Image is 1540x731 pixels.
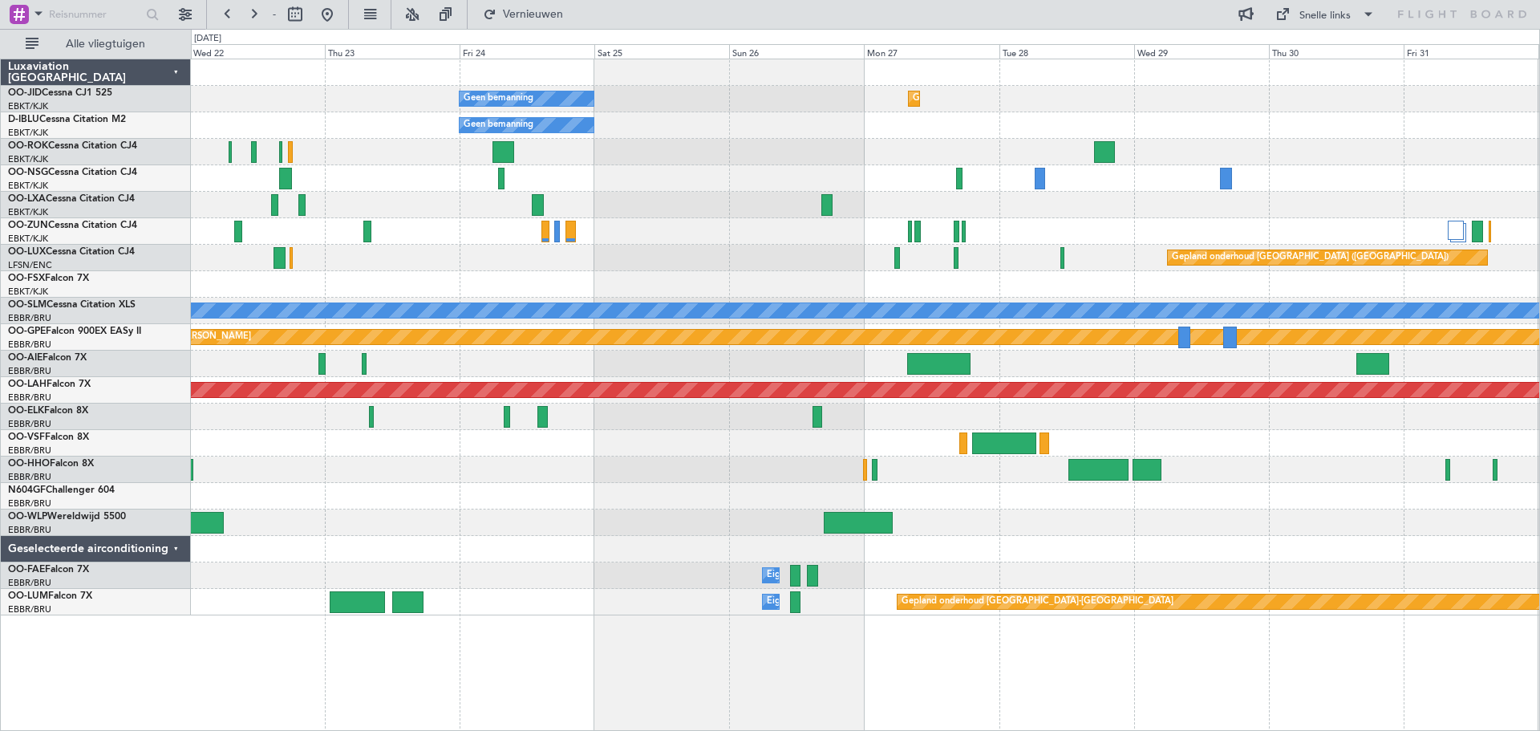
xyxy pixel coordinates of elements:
[46,194,135,204] font: Cessna Citation CJ4
[8,365,51,377] font: EBBR/BRU
[8,141,48,151] font: OO-ROK
[8,497,51,510] a: EBBR/BRU
[8,127,48,139] a: EBKT/KJK
[864,44,999,59] div: Mon 27
[46,247,135,257] font: Cessna Citation CJ4
[8,485,46,495] font: N604GF
[8,153,48,165] a: EBKT/KJK
[8,512,47,522] font: OO-WLP
[8,100,48,112] a: EBKT/KJK
[767,597,893,606] font: Eigenaar Vliegbasis Melsbroek
[8,180,48,192] a: EBKT/KJK
[8,141,137,151] a: OO-ROKCessna Citation CJ4
[45,565,89,575] font: Falcon 7X
[273,7,276,22] font: -
[8,327,46,336] font: OO-GPE
[8,233,48,245] a: EBKT/KJK
[8,88,112,98] a: OO-JIDCessna CJ1 525
[460,44,594,59] div: Fri 24
[8,312,51,324] a: EBBR/BRU
[913,94,1185,103] font: Gepland onderhoud [GEOGRAPHIC_DATA]-[GEOGRAPHIC_DATA]
[729,44,864,59] div: Sun 26
[464,120,533,129] font: Geen bemanning
[1172,253,1449,262] font: Gepland onderhoud [GEOGRAPHIC_DATA] ([GEOGRAPHIC_DATA])
[8,524,51,536] a: EBBR/BRU
[8,300,47,310] font: OO-SLM
[8,115,126,124] a: D-IBLUCessna Citation M2
[45,433,89,442] font: Falcon 8X
[48,168,137,177] font: Cessna Citation CJ4
[8,286,48,298] a: EBKT/KJK
[47,512,126,522] font: Wereldwijd 5500
[43,353,87,363] font: Falcon 7X
[8,353,87,363] a: OO-AIEFalcon 7X
[42,88,112,98] font: Cessna CJ1 525
[8,380,47,389] font: OO-LAH
[767,571,893,579] font: Eigenaar Vliegbasis Melsbroek
[1269,44,1404,59] div: Thu 30
[194,32,221,46] div: [DATE]
[1404,44,1538,59] div: Fri 31
[8,471,51,483] a: EBBR/BRU
[8,168,137,177] a: OO-NSGCessna Citation CJ4
[47,300,136,310] font: Cessna Citation XLS
[8,380,91,389] a: OO-LAHFalcon 7X
[50,459,94,469] font: Falcon 8X
[8,406,44,416] font: OO-ELK
[18,31,174,57] button: Alle vliegtuigen
[999,44,1134,59] div: Tue 28
[8,445,51,457] a: EBBR/BRU
[8,433,45,442] font: OO-VSF
[503,6,563,22] font: Vernieuwen
[8,194,46,204] font: OO-LXA
[8,577,51,589] a: EBBR/BRU
[325,44,460,59] div: Thu 23
[190,44,325,59] div: Wed 22
[8,206,48,218] a: EBKT/KJK
[47,380,91,389] font: Falcon 7X
[464,94,533,103] font: Geen bemanning
[8,392,51,404] a: EBBR/BRU
[48,221,137,230] font: Cessna Citation CJ4
[8,459,50,469] font: OO-HHO
[8,274,89,283] a: OO-FSXFalcon 7X
[8,274,45,283] font: OO-FSX
[8,433,89,442] a: OO-VSFFalcon 8X
[1267,2,1383,27] button: Snelle links
[45,274,89,283] font: Falcon 7X
[8,603,51,615] a: EBBR/BRU
[8,247,46,257] font: OO-LUX
[8,300,136,310] a: OO-SLMCessna Citation XLS
[8,247,135,257] a: OO-LUXCessna Citation CJ4
[8,591,92,601] a: OO-LUMFalcon 7X
[594,44,729,59] div: Sat 25
[8,459,94,469] a: OO-HHOFalcon 8X
[49,2,141,26] input: Reisnummer
[476,2,572,27] button: Vernieuwen
[1299,8,1351,22] font: Snelle links
[902,597,1173,606] font: Gepland onderhoud [GEOGRAPHIC_DATA]-[GEOGRAPHIC_DATA]
[8,259,52,271] a: LFSN/ENC
[8,221,137,230] a: OO-ZUNCessna Citation CJ4
[8,418,51,430] a: EBBR/BRU
[8,353,43,363] font: OO-AIE
[8,565,89,575] a: OO-FAEFalcon 7X
[48,141,137,151] font: Cessna Citation CJ4
[8,512,126,522] a: OO-WLPWereldwijd 5500
[8,194,135,204] a: OO-LXACessna Citation CJ4
[46,327,141,336] font: Falcon 900EX EASy II
[39,115,126,124] font: Cessna Citation M2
